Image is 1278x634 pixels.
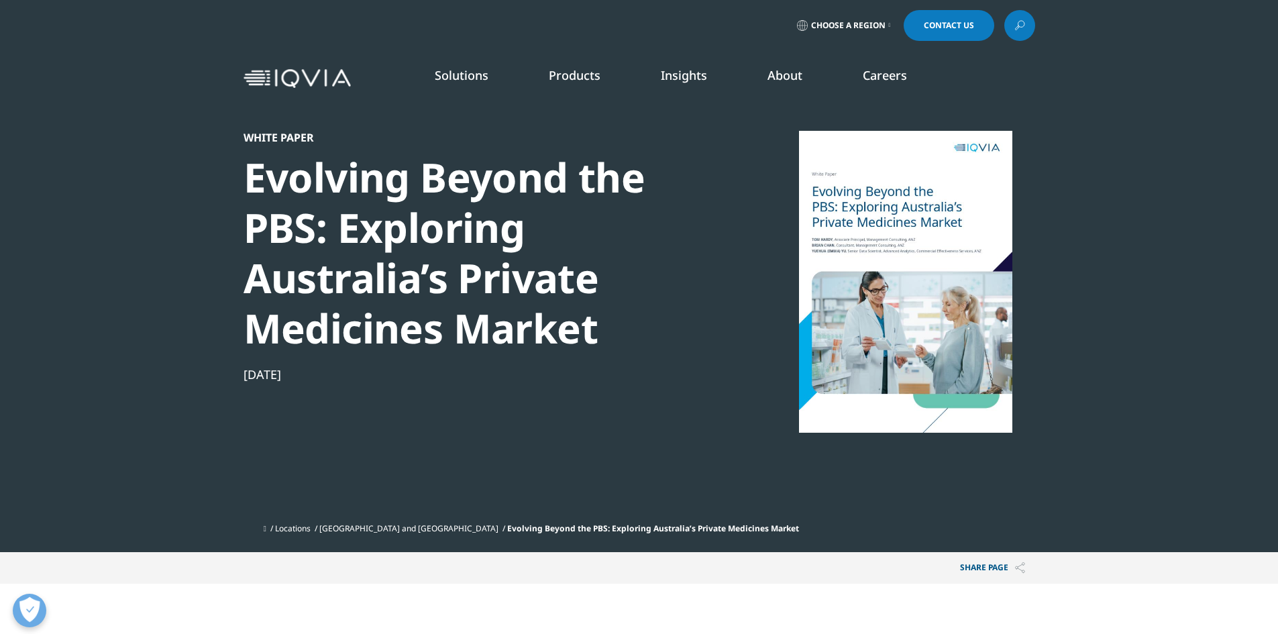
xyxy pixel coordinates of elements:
[904,10,994,41] a: Contact Us
[319,523,498,534] a: [GEOGRAPHIC_DATA] and [GEOGRAPHIC_DATA]
[811,20,886,31] span: Choose a Region
[507,523,799,534] span: Evolving Beyond the PBS: Exploring Australia’s Private Medicines Market
[244,131,704,144] div: White Paper
[950,552,1035,584] p: Share PAGE
[244,69,351,89] img: IQVIA Healthcare Information Technology and Pharma Clinical Research Company
[435,67,488,83] a: Solutions
[13,594,46,627] button: Open Preferences
[924,21,974,30] span: Contact Us
[549,67,600,83] a: Products
[767,67,802,83] a: About
[661,67,707,83] a: Insights
[244,366,704,382] div: [DATE]
[1015,562,1025,574] img: Share PAGE
[863,67,907,83] a: Careers
[275,523,311,534] a: Locations
[356,47,1035,110] nav: Primary
[950,552,1035,584] button: Share PAGEShare PAGE
[244,152,704,354] div: Evolving Beyond the PBS: Exploring Australia’s Private Medicines Market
